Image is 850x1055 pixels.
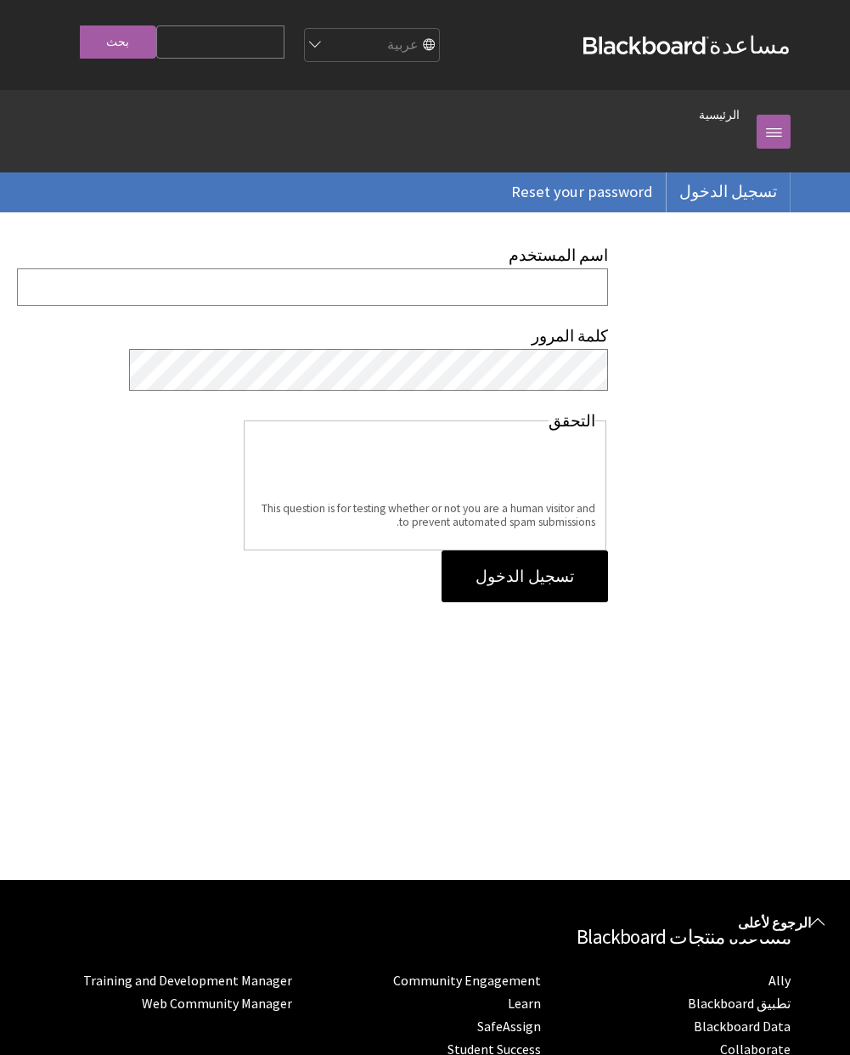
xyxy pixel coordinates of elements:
a: تسجيل الدخول [667,172,790,212]
a: Community Engagement [393,972,541,990]
a: Reset your password [498,172,666,212]
a: Blackboard Data [694,1018,791,1035]
div: This question is for testing whether or not you are a human visitor and to prevent automated spam... [255,502,595,528]
label: اسم المستخدم [509,245,608,265]
h2: مساعدة منتجات Blackboard [59,922,791,952]
input: بحث [80,25,156,59]
a: Learn [508,995,541,1013]
a: Ally [768,972,791,990]
a: Web Community Manager [142,995,292,1013]
a: SafeAssign [477,1018,541,1035]
input: تسجيل الدخول [442,550,608,603]
strong: Blackboard [583,37,709,54]
a: Training and Development Manager [83,972,292,990]
a: تطبيق Blackboard [688,995,791,1013]
select: Site Language Selector [303,29,439,63]
iframe: reCAPTCHA [337,436,595,502]
a: مساعدةBlackboard [583,30,791,60]
legend: التحقق [549,412,595,431]
label: كلمة المرور [532,326,608,346]
a: الرجوع لأعلى [725,907,850,939]
a: الرئيسية [699,104,740,126]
